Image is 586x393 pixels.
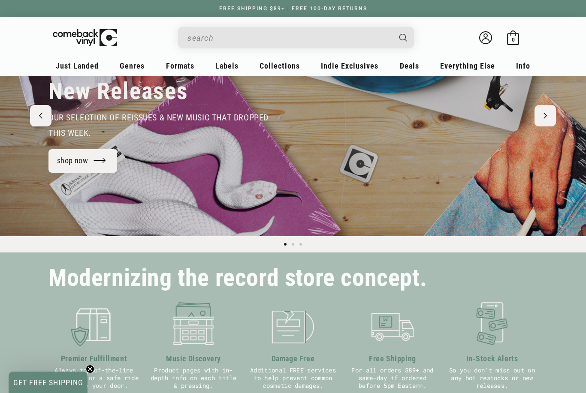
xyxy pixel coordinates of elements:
span: GET FREE SHIPPING [13,378,83,387]
span: our selection of reissues & new music that dropped this week. [48,112,269,138]
input: When autocomplete results are available use up and down arrows to review and enter to select [187,29,391,47]
span: Info [516,61,530,70]
p: For all orders $89+ and same-day if ordered before 5pm Eastern. [347,366,438,390]
h3: In-Stock Alerts [447,353,538,364]
h3: Music Discovery [148,353,239,364]
span: Labels [215,61,239,70]
span: Formats [166,61,194,70]
div: Search [178,27,414,48]
h2: New Releases [48,77,188,105]
span: Deals [400,61,419,70]
span: Just Landed [56,61,99,70]
span: Genres [120,61,145,70]
h3: Premier Fulfillment [48,353,139,364]
a: FREE SHIPPING $89+ | FREE 100-DAY RETURNS [211,6,376,12]
h3: Damage Free [248,353,338,364]
h2: Modernizing the record store concept. [48,268,427,288]
p: So you don't miss out on any hot restocks or new releases. [447,366,538,390]
button: Load slide 3 of 3 [297,240,305,248]
button: Close teaser [86,365,94,373]
p: Always top-of-the-line packaging for a safe ride right to your door. [48,366,139,390]
p: Product pages with in-depth info on each title & pressing. [148,366,239,390]
span: Collections [260,61,300,70]
button: Search [392,27,415,48]
button: Load slide 2 of 3 [289,240,297,248]
button: Load slide 1 of 3 [281,240,289,248]
div: GET FREE SHIPPINGClose teaser [9,372,88,393]
h3: Free Shipping [347,353,438,364]
p: Additional FREE services to help prevent common cosmetic damages. [248,366,338,390]
span: 0 [512,36,515,43]
span: Everything Else [440,61,495,70]
a: shop now [48,149,117,173]
span: Indie Exclusives [321,61,378,70]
